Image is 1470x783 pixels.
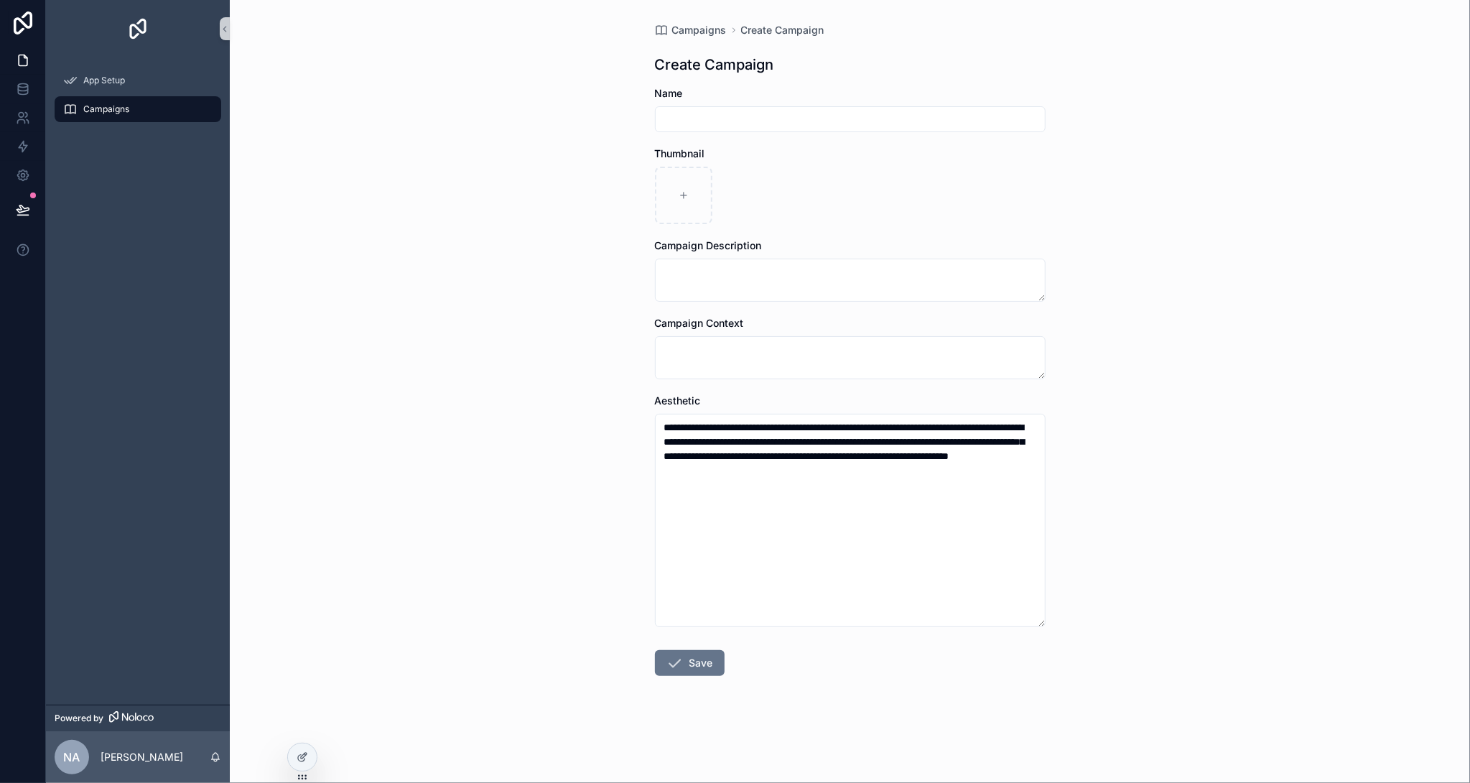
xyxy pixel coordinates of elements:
span: Campaigns [83,103,129,115]
span: Name [655,87,683,99]
a: Campaigns [655,23,727,37]
span: Campaign Description [655,239,762,251]
span: App Setup [83,75,125,86]
a: App Setup [55,68,221,93]
a: Campaigns [55,96,221,122]
span: Campaigns [672,23,727,37]
span: NA [64,749,80,766]
span: Campaign Context [655,317,744,329]
a: Create Campaign [741,23,824,37]
p: [PERSON_NAME] [101,750,183,764]
button: Save [655,650,725,676]
a: Powered by [46,705,230,731]
div: scrollable content [46,57,230,141]
h1: Create Campaign [655,55,774,75]
img: App logo [126,17,149,40]
span: Aesthetic [655,394,701,407]
span: Powered by [55,713,103,724]
span: Thumbnail [655,147,705,159]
